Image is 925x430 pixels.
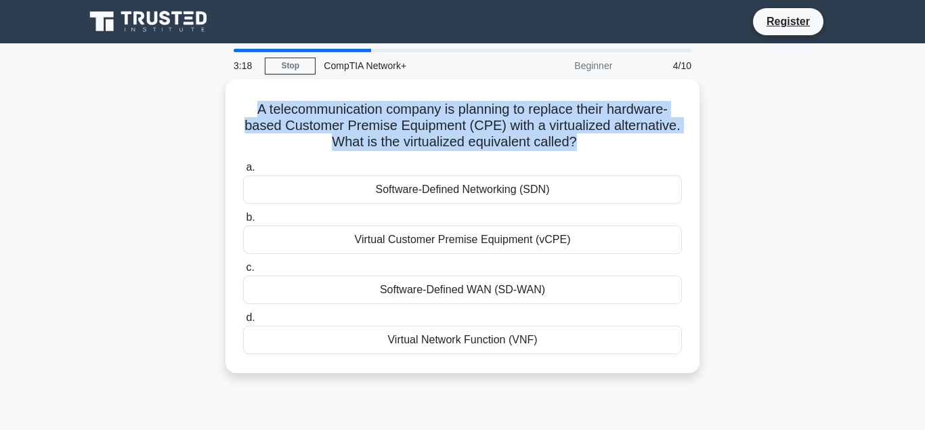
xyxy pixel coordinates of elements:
[225,52,265,79] div: 3:18
[246,261,254,273] span: c.
[246,311,255,323] span: d.
[246,161,255,173] span: a.
[242,101,683,151] h5: A telecommunication company is planning to replace their hardware-based Customer Premise Equipmen...
[243,276,682,304] div: Software-Defined WAN (SD-WAN)
[243,225,682,254] div: Virtual Customer Premise Equipment (vCPE)
[758,13,818,30] a: Register
[316,52,502,79] div: CompTIA Network+
[265,58,316,74] a: Stop
[502,52,620,79] div: Beginner
[620,52,700,79] div: 4/10
[243,175,682,204] div: Software-Defined Networking (SDN)
[243,326,682,354] div: Virtual Network Function (VNF)
[246,211,255,223] span: b.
